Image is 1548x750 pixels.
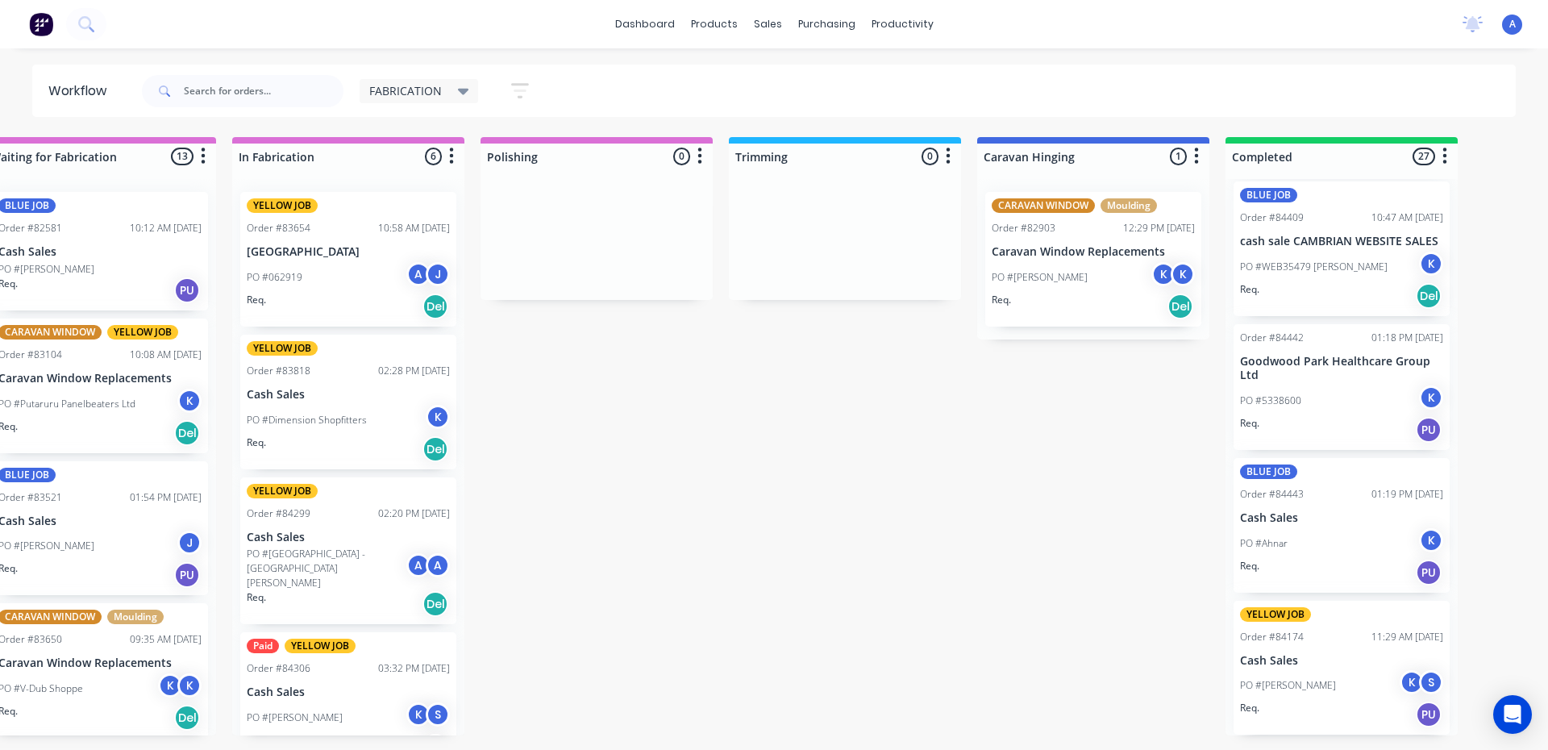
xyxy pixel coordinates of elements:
[240,192,456,327] div: YELLOW JOBOrder #8365410:58 AM [DATE][GEOGRAPHIC_DATA]PO #062919AJReq.Del
[1416,702,1442,727] div: PU
[48,81,114,101] div: Workflow
[985,192,1201,327] div: CARAVAN WINDOWMouldingOrder #8290312:29 PM [DATE]Caravan Window ReplacementsPO #[PERSON_NAME]KKRe...
[406,262,431,286] div: A
[607,12,683,36] a: dashboard
[1240,188,1297,202] div: BLUE JOB
[1240,701,1259,715] p: Req.
[992,270,1088,285] p: PO #[PERSON_NAME]
[1416,417,1442,443] div: PU
[992,198,1095,213] div: CARAVAN WINDOW
[1240,394,1301,408] p: PO #5338600
[1419,252,1443,276] div: K
[378,221,450,235] div: 10:58 AM [DATE]
[130,490,202,505] div: 01:54 PM [DATE]
[174,705,200,731] div: Del
[422,436,448,462] div: Del
[1240,355,1443,382] p: Goodwood Park Healthcare Group Ltd
[746,12,790,36] div: sales
[1509,17,1516,31] span: A
[1240,536,1288,551] p: PO #Ahnar
[247,388,450,402] p: Cash Sales
[184,75,343,107] input: Search for orders...
[426,553,450,577] div: A
[1240,487,1304,502] div: Order #84443
[683,12,746,36] div: products
[1240,282,1259,297] p: Req.
[1240,607,1311,622] div: YELLOW JOB
[177,673,202,698] div: K
[992,293,1011,307] p: Req.
[247,685,450,699] p: Cash Sales
[177,531,202,555] div: J
[29,12,53,36] img: Factory
[247,435,266,450] p: Req.
[1234,601,1450,735] div: YELLOW JOBOrder #8417411:29 AM [DATE]Cash SalesPO #[PERSON_NAME]KSReq.PU
[247,198,318,213] div: YELLOW JOB
[1240,235,1443,248] p: cash sale CAMBRIAN WEBSITE SALES
[174,562,200,588] div: PU
[1416,560,1442,585] div: PU
[177,389,202,413] div: K
[1371,210,1443,225] div: 10:47 AM [DATE]
[247,710,343,725] p: PO #[PERSON_NAME]
[247,221,310,235] div: Order #83654
[1234,458,1450,593] div: BLUE JOBOrder #8444301:19 PM [DATE]Cash SalesPO #AhnarKReq.PU
[285,639,356,653] div: YELLOW JOB
[247,413,367,427] p: PO #Dimension Shopfitters
[422,591,448,617] div: Del
[1240,559,1259,573] p: Req.
[1240,331,1304,345] div: Order #84442
[247,639,279,653] div: Paid
[1240,654,1443,668] p: Cash Sales
[1240,511,1443,525] p: Cash Sales
[174,420,200,446] div: Del
[1240,260,1388,274] p: PO #WEB35479 [PERSON_NAME]
[422,294,448,319] div: Del
[130,632,202,647] div: 09:35 AM [DATE]
[247,364,310,378] div: Order #83818
[1123,221,1195,235] div: 12:29 PM [DATE]
[247,484,318,498] div: YELLOW JOB
[1419,528,1443,552] div: K
[1371,487,1443,502] div: 01:19 PM [DATE]
[426,702,450,727] div: S
[1234,324,1450,450] div: Order #8444201:18 PM [DATE]Goodwood Park Healthcare Group LtdPO #5338600KReq.PU
[1240,678,1336,693] p: PO #[PERSON_NAME]
[247,547,406,590] p: PO #[GEOGRAPHIC_DATA] - [GEOGRAPHIC_DATA][PERSON_NAME]
[247,661,310,676] div: Order #84306
[247,531,450,544] p: Cash Sales
[1240,416,1259,431] p: Req.
[1400,670,1424,694] div: K
[1167,294,1193,319] div: Del
[240,335,456,469] div: YELLOW JOBOrder #8381802:28 PM [DATE]Cash SalesPO #Dimension ShopfittersKReq.Del
[174,277,200,303] div: PU
[992,245,1195,259] p: Caravan Window Replacements
[247,270,302,285] p: PO #062919
[406,702,431,727] div: K
[247,590,266,605] p: Req.
[1234,181,1450,316] div: BLUE JOBOrder #8440910:47 AM [DATE]cash sale CAMBRIAN WEBSITE SALESPO #WEB35479 [PERSON_NAME]KReq...
[1371,630,1443,644] div: 11:29 AM [DATE]
[1371,331,1443,345] div: 01:18 PM [DATE]
[1151,262,1176,286] div: K
[1101,198,1157,213] div: Moulding
[378,506,450,521] div: 02:20 PM [DATE]
[1240,465,1297,479] div: BLUE JOB
[1240,630,1304,644] div: Order #84174
[240,477,456,625] div: YELLOW JOBOrder #8429902:20 PM [DATE]Cash SalesPO #[GEOGRAPHIC_DATA] - [GEOGRAPHIC_DATA][PERSON_N...
[1171,262,1195,286] div: K
[369,82,442,99] span: FABRICATION
[378,364,450,378] div: 02:28 PM [DATE]
[426,262,450,286] div: J
[1416,283,1442,309] div: Del
[247,245,450,259] p: [GEOGRAPHIC_DATA]
[1493,695,1532,734] div: Open Intercom Messenger
[406,553,431,577] div: A
[130,221,202,235] div: 10:12 AM [DATE]
[130,348,202,362] div: 10:08 AM [DATE]
[1419,385,1443,410] div: K
[247,733,266,748] p: Req.
[107,610,164,624] div: Moulding
[426,405,450,429] div: K
[378,661,450,676] div: 03:32 PM [DATE]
